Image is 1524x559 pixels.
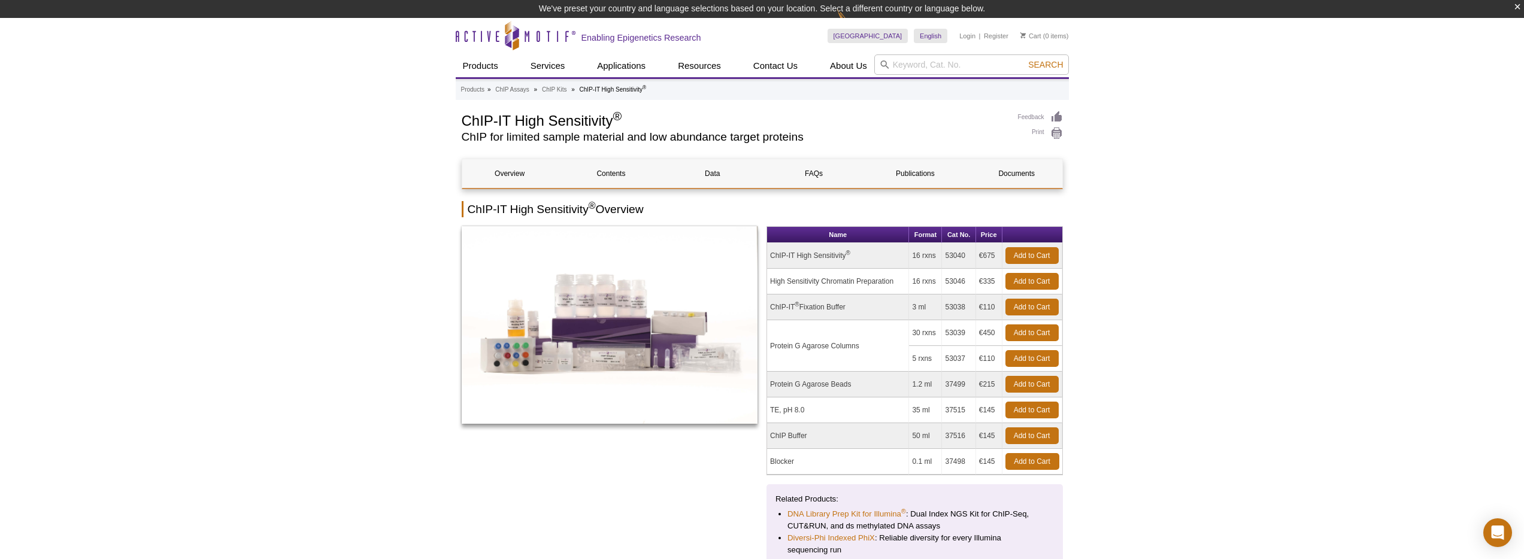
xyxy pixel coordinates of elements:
[767,372,909,397] td: Protein G Agarose Beads
[767,294,909,320] td: ChIP-IT Fixation Buffer
[942,346,975,372] td: 53037
[1005,453,1059,470] a: Add to Cart
[942,372,975,397] td: 37499
[1005,247,1059,264] a: Add to Cart
[1005,299,1059,315] a: Add to Cart
[671,54,728,77] a: Resources
[563,159,659,188] a: Contents
[909,243,942,269] td: 16 rxns
[942,269,975,294] td: 53046
[976,294,1002,320] td: €110
[523,54,572,77] a: Services
[767,449,909,475] td: Blocker
[868,159,963,188] a: Publications
[571,86,575,93] li: »
[909,294,942,320] td: 3 ml
[909,449,942,475] td: 0.1 ml
[1018,111,1063,124] a: Feedback
[914,29,947,43] a: English
[495,84,529,95] a: ChIP Assays
[767,423,909,449] td: ChIP Buffer
[462,132,1006,142] h2: ChIP for limited sample material and low abundance target proteins
[976,346,1002,372] td: €110
[643,84,646,90] sup: ®
[942,294,975,320] td: 53038
[1020,29,1069,43] li: (0 items)
[1005,273,1059,290] a: Add to Cart
[976,227,1002,243] th: Price
[795,301,799,308] sup: ®
[1018,127,1063,140] a: Print
[976,269,1002,294] td: €335
[767,397,909,423] td: TE, pH 8.0
[942,397,975,423] td: 37515
[942,320,975,346] td: 53039
[909,397,942,423] td: 35 ml
[969,159,1064,188] a: Documents
[461,84,484,95] a: Products
[665,159,760,188] a: Data
[909,423,942,449] td: 50 ml
[542,84,567,95] a: ChIP Kits
[456,54,505,77] a: Products
[613,110,622,123] sup: ®
[909,320,942,346] td: 30 rxns
[581,32,701,43] h2: Enabling Epigenetics Research
[1005,350,1059,367] a: Add to Cart
[766,159,861,188] a: FAQs
[487,86,491,93] li: »
[909,372,942,397] td: 1.2 ml
[979,29,981,43] li: |
[787,508,906,520] a: DNA Library Prep Kit for Illumina®
[942,243,975,269] td: 53040
[909,269,942,294] td: 16 rxns
[837,9,869,37] img: Change Here
[909,227,942,243] th: Format
[846,250,850,256] sup: ®
[942,227,975,243] th: Cat No.
[1028,60,1063,69] span: Search
[1483,518,1512,547] div: Open Intercom Messenger
[874,54,1069,75] input: Keyword, Cat. No.
[534,86,538,93] li: »
[462,226,758,424] img: ChIP-IT High Sensitivity Kit
[976,372,1002,397] td: €215
[901,508,906,515] sup: ®
[823,54,874,77] a: About Us
[462,111,1006,129] h1: ChIP-IT High Sensitivity
[787,532,1042,556] li: : Reliable diversity for every Illumina sequencing run
[1005,324,1059,341] a: Add to Cart
[976,320,1002,346] td: €450
[1020,32,1026,38] img: Your Cart
[976,423,1002,449] td: €145
[976,449,1002,475] td: €145
[787,508,1042,532] li: : Dual Index NGS Kit for ChIP-Seq, CUT&RUN, and ds methylated DNA assays
[462,201,1063,217] h2: ChIP-IT High Sensitivity Overview
[746,54,805,77] a: Contact Us
[942,423,975,449] td: 37516
[1005,402,1059,418] a: Add to Cart
[976,397,1002,423] td: €145
[1005,376,1059,393] a: Add to Cart
[787,532,875,544] a: Diversi-Phi Indexed PhiX
[942,449,975,475] td: 37498
[767,269,909,294] td: High Sensitivity Chromatin Preparation
[1025,59,1067,70] button: Search
[767,320,909,372] td: Protein G Agarose Columns
[976,243,1002,269] td: €675
[1020,32,1041,40] a: Cart
[1005,427,1059,444] a: Add to Cart
[589,200,596,211] sup: ®
[909,346,942,372] td: 5 rxns
[959,32,975,40] a: Login
[580,86,647,93] li: ChIP-IT High Sensitivity
[590,54,653,77] a: Applications
[775,493,1054,505] p: Related Products:
[767,243,909,269] td: ChIP-IT High Sensitivity
[828,29,908,43] a: [GEOGRAPHIC_DATA]
[462,159,558,188] a: Overview
[984,32,1008,40] a: Register
[767,227,909,243] th: Name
